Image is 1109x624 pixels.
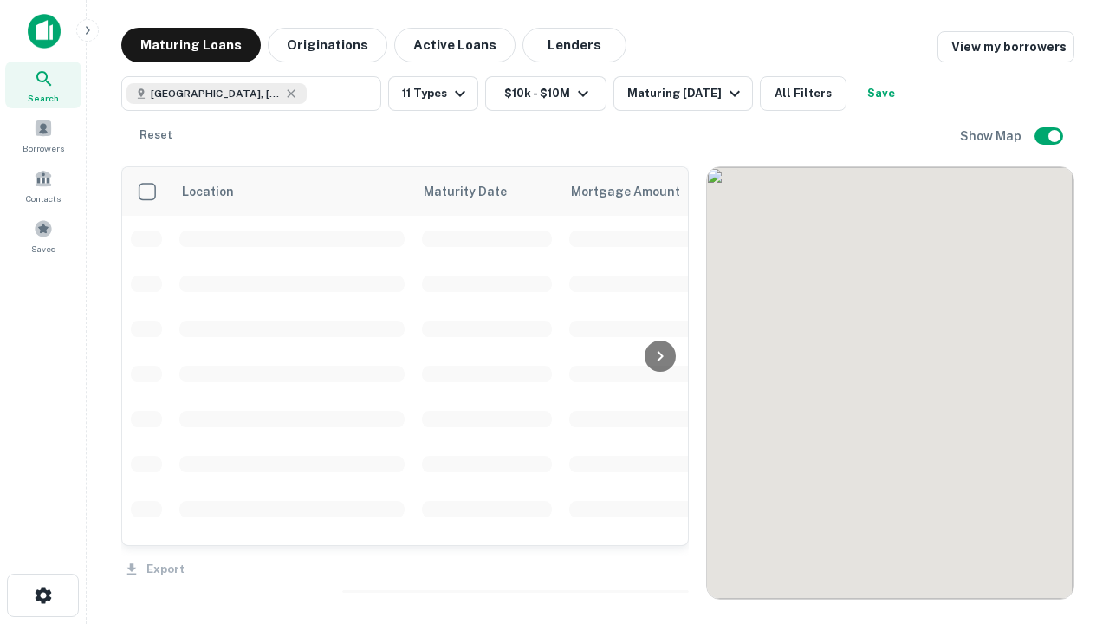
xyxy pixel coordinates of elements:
[485,76,606,111] button: $10k - $10M
[23,141,64,155] span: Borrowers
[853,76,909,111] button: Save your search to get updates of matches that match your search criteria.
[571,181,703,202] span: Mortgage Amount
[561,167,751,216] th: Mortgage Amount
[28,14,61,49] img: capitalize-icon.png
[707,167,1073,599] div: 0 0
[5,212,81,259] a: Saved
[5,62,81,108] a: Search
[268,28,387,62] button: Originations
[937,31,1074,62] a: View my borrowers
[151,86,281,101] span: [GEOGRAPHIC_DATA], [GEOGRAPHIC_DATA]
[128,118,184,153] button: Reset
[31,242,56,256] span: Saved
[613,76,753,111] button: Maturing [DATE]
[413,167,561,216] th: Maturity Date
[960,127,1024,146] h6: Show Map
[28,91,59,105] span: Search
[388,76,478,111] button: 11 Types
[522,28,626,62] button: Lenders
[627,83,745,104] div: Maturing [DATE]
[1022,430,1109,513] iframe: Chat Widget
[26,192,61,205] span: Contacts
[5,112,81,159] a: Borrowers
[121,28,261,62] button: Maturing Loans
[171,167,413,216] th: Location
[181,181,234,202] span: Location
[760,76,846,111] button: All Filters
[424,181,529,202] span: Maturity Date
[5,162,81,209] a: Contacts
[394,28,516,62] button: Active Loans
